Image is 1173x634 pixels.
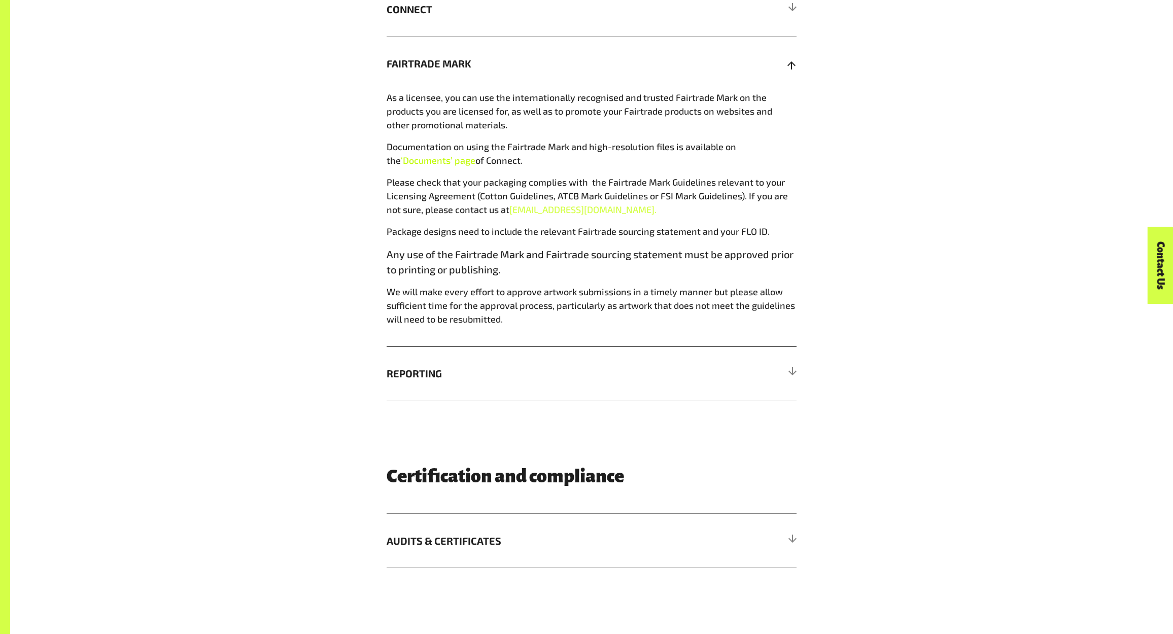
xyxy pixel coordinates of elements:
span: REPORTING [387,366,694,381]
span: As a licensee, you can use the internationally recognised and trusted Fairtrade Mark on the produ... [387,92,772,130]
span: CONNECT [387,2,694,17]
span: Documentation on using the Fairtrade Mark and high-resolution files is available on the [387,141,736,166]
h3: Certification and compliance [387,466,797,486]
span: We will make every effort to approve artwork submissions in a timely manner but please allow suff... [387,286,795,325]
span: Package designs need to include the relevant Fairtrade sourcing statement and your FLO ID. [387,226,770,237]
span: Please check that your packaging complies with the Fairtrade Mark Guidelines relevant to your Lic... [387,177,788,215]
span: AUDITS & CERTIFICATES [387,533,694,548]
span: Any use of the Fairtrade Mark and Fairtrade sourcing statement must be approved prior to printing... [387,248,793,275]
a: [EMAIL_ADDRESS][DOMAIN_NAME]. [509,204,657,215]
a: ‘Documents’ page [401,155,475,166]
span: of Connect. [475,155,523,166]
span: FAIRTRADE MARK [387,56,694,71]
